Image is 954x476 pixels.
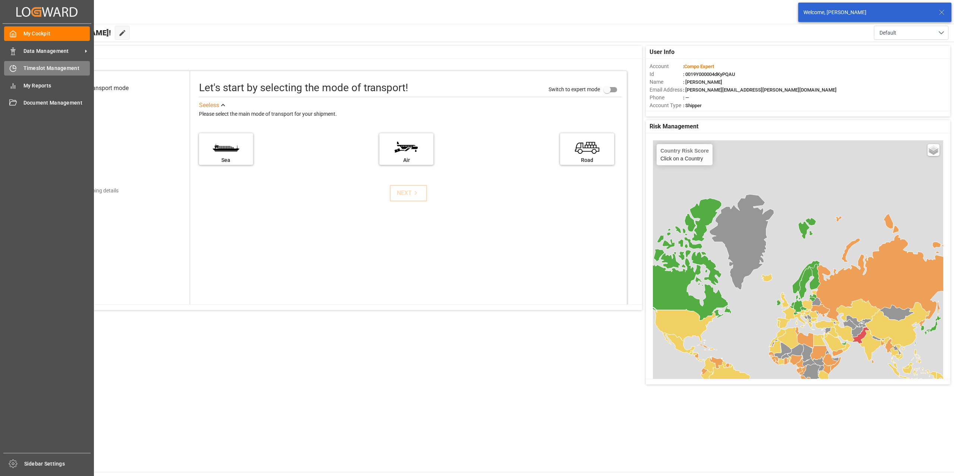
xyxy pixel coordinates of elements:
[928,144,939,156] a: Layers
[23,99,90,107] span: Document Management
[199,80,408,96] div: Let's start by selecting the mode of transport!
[650,63,683,70] span: Account
[72,187,119,195] div: Add shipping details
[683,79,722,85] span: : [PERSON_NAME]
[650,122,698,131] span: Risk Management
[383,156,430,164] div: Air
[397,189,420,198] div: NEXT
[24,460,91,468] span: Sidebar Settings
[874,26,948,40] button: open menu
[879,29,896,37] span: Default
[684,64,714,69] span: Compo Expert
[4,78,90,93] a: My Reports
[23,30,90,38] span: My Cockpit
[199,101,219,110] div: See less
[23,64,90,72] span: Timeslot Management
[564,156,610,164] div: Road
[203,156,249,164] div: Sea
[650,78,683,86] span: Name
[23,82,90,90] span: My Reports
[650,48,675,57] span: User Info
[683,95,689,100] span: : —
[683,71,735,77] span: : 0019Y000004dKyPQAU
[650,70,683,78] span: Id
[683,103,702,108] span: : Shipper
[4,26,90,41] a: My Cockpit
[650,94,683,102] span: Phone
[4,61,90,76] a: Timeslot Management
[650,86,683,94] span: Email Address
[660,148,709,162] div: Click on a Country
[803,9,932,16] div: Welcome, [PERSON_NAME]
[650,102,683,109] span: Account Type
[71,84,129,93] div: Select transport mode
[683,87,837,93] span: : [PERSON_NAME][EMAIL_ADDRESS][PERSON_NAME][DOMAIN_NAME]
[390,185,427,201] button: NEXT
[199,110,622,119] div: Please select the main mode of transport for your shipment.
[4,96,90,110] a: Document Management
[549,86,600,92] span: Switch to expert mode
[23,47,82,55] span: Data Management
[660,148,709,154] h4: Country Risk Score
[683,64,714,69] span: :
